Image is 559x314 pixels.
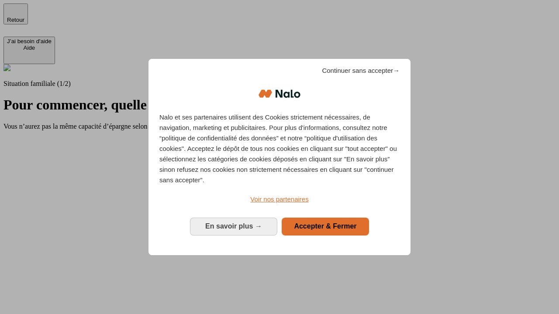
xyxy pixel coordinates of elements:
p: Nalo et ses partenaires utilisent des Cookies strictement nécessaires, de navigation, marketing e... [159,112,400,185]
span: En savoir plus → [205,222,262,230]
button: Accepter & Fermer: Accepter notre traitement des données et fermer [282,218,369,235]
img: Logo [259,81,300,107]
button: En savoir plus: Configurer vos consentements [190,218,277,235]
div: Bienvenue chez Nalo Gestion du consentement [148,59,411,255]
span: Voir nos partenaires [250,195,308,203]
span: Continuer sans accepter→ [322,65,400,76]
a: Voir nos partenaires [159,194,400,205]
span: Accepter & Fermer [294,222,356,230]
